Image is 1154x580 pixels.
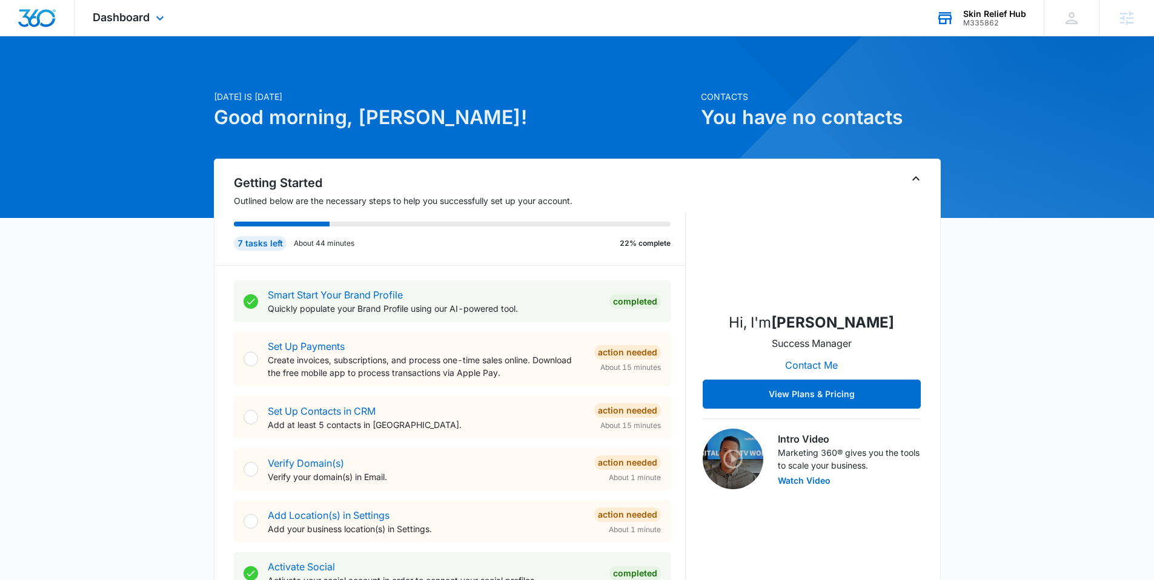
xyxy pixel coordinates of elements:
[268,302,600,315] p: Quickly populate your Brand Profile using our AI-powered tool.
[778,446,921,472] p: Marketing 360® gives you the tools to scale your business.
[294,238,354,249] p: About 44 minutes
[268,418,585,431] p: Add at least 5 contacts in [GEOGRAPHIC_DATA].
[778,432,921,446] h3: Intro Video
[963,19,1026,27] div: account id
[268,354,585,379] p: Create invoices, subscriptions, and process one-time sales online. Download the free mobile app t...
[609,524,661,535] span: About 1 minute
[600,420,661,431] span: About 15 minutes
[620,238,671,249] p: 22% complete
[268,561,335,573] a: Activate Social
[609,472,661,483] span: About 1 minute
[268,289,403,301] a: Smart Start Your Brand Profile
[268,470,585,483] p: Verify your domain(s) in Email.
[268,457,344,469] a: Verify Domain(s)
[772,336,852,351] p: Success Manager
[234,194,686,207] p: Outlined below are the necessary steps to help you successfully set up your account.
[594,403,661,418] div: Action Needed
[771,314,894,331] strong: [PERSON_NAME]
[701,90,941,103] p: Contacts
[963,9,1026,19] div: account name
[594,507,661,522] div: Action Needed
[234,236,287,251] div: 7 tasks left
[773,351,850,380] button: Contact Me
[909,171,923,186] button: Toggle Collapse
[729,312,894,334] p: Hi, I'm
[600,362,661,373] span: About 15 minutes
[778,476,831,485] button: Watch Video
[751,181,872,302] img: Erin Reese
[703,380,921,409] button: View Plans & Pricing
[268,340,345,352] a: Set Up Payments
[609,294,661,309] div: Completed
[703,429,763,489] img: Intro Video
[268,509,390,521] a: Add Location(s) in Settings
[234,174,686,192] h2: Getting Started
[268,522,585,535] p: Add your business location(s) in Settings.
[594,455,661,470] div: Action Needed
[214,90,694,103] p: [DATE] is [DATE]
[214,103,694,132] h1: Good morning, [PERSON_NAME]!
[701,103,941,132] h1: You have no contacts
[268,405,376,417] a: Set Up Contacts in CRM
[594,345,661,360] div: Action Needed
[93,11,150,24] span: Dashboard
